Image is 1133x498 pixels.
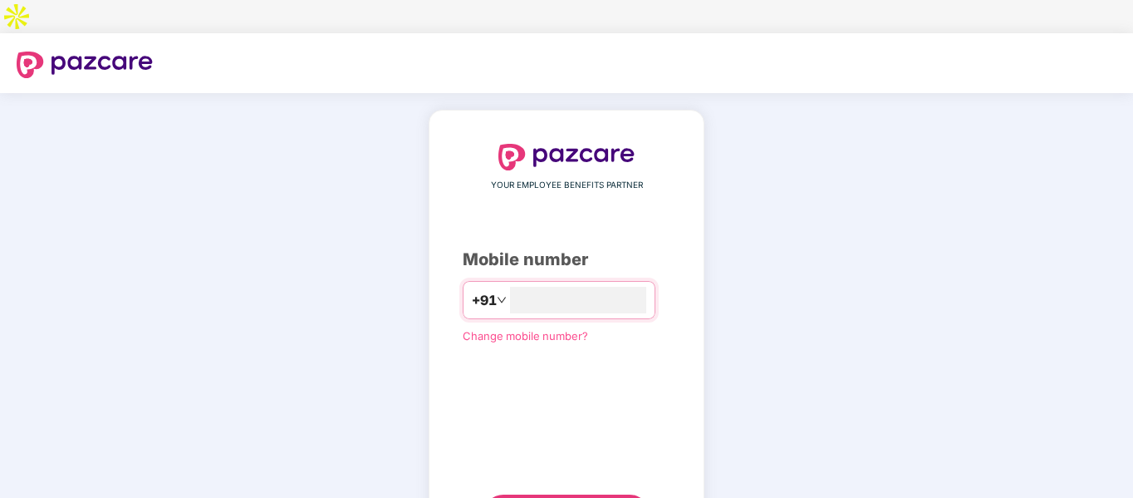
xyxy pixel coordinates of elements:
[463,329,588,343] a: Change mobile number?
[463,247,670,273] div: Mobile number
[491,179,643,192] span: YOUR EMPLOYEE BENEFITS PARTNER
[498,144,635,170] img: logo
[17,52,153,78] img: logo
[472,290,497,311] span: +91
[497,295,507,305] span: down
